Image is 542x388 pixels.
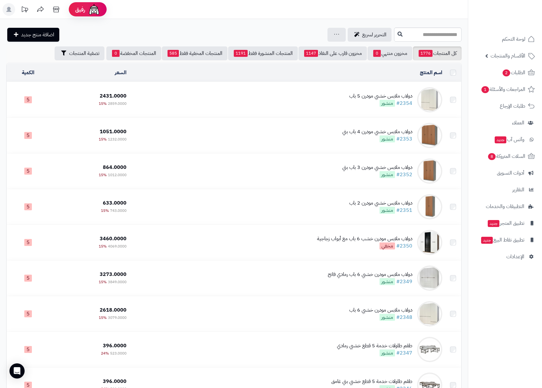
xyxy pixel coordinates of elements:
span: الطلبات [502,68,525,77]
a: التقارير [472,182,538,197]
span: 585 [168,50,179,57]
span: 15% [101,208,109,213]
span: 3460.0000 [100,235,127,242]
span: مخفي [380,242,395,249]
span: التطبيقات والخدمات [486,202,524,211]
img: دولاب ملابس خشبي مودرن 4 باب بني [417,123,442,148]
span: 3079.0000 [108,315,127,320]
span: 1232.0000 [108,136,127,142]
a: #2350 [396,242,412,250]
img: ai-face.png [88,3,100,16]
span: 15% [99,136,107,142]
span: 3849.0000 [108,279,127,285]
a: التطبيقات والخدمات [472,199,538,214]
span: منشور [380,171,395,178]
a: أدوات التسويق [472,165,538,181]
span: 0 [112,50,120,57]
a: السلات المتروكة8 [472,149,538,164]
span: منشور [380,207,395,214]
span: 8 [488,153,496,160]
a: #2353 [396,135,412,143]
span: منشور [380,314,395,321]
span: 5 [24,346,32,353]
div: دولاب ملابس مودرن خشبي 6 باب رمادي فاتح [328,271,412,278]
a: الإعدادات [472,249,538,264]
span: 0 [373,50,381,57]
span: 15% [99,172,107,178]
span: أدوات التسويق [497,169,524,177]
span: 2859.0000 [108,101,127,106]
div: دولاب ملابس خشبي مودرن 3 باب بني [342,164,412,171]
span: منشور [380,135,395,142]
img: دولاب ملابس مودرن خشبي 6 باب [417,301,442,326]
button: تصفية المنتجات [55,46,104,60]
span: طلبات الإرجاع [500,102,525,110]
div: طقم طاولات خدمة 5 قطع خشبي بني غامق [331,378,412,385]
a: تحديثات المنصة [17,3,32,17]
div: دولاب ملابس خشبي مودرن 5 باب [349,93,412,100]
span: 396.0000 [103,342,127,349]
img: دولاب ملابس خشبي مودرن 3 باب بني [417,158,442,184]
a: #2352 [396,171,412,178]
a: #2349 [396,278,412,285]
a: #2347 [396,349,412,357]
a: المراجعات والأسئلة1 [472,82,538,97]
span: منشور [380,100,395,107]
a: وآتس آبجديد [472,132,538,147]
span: الإعدادات [506,252,524,261]
span: 743.0000 [110,208,127,213]
a: السعر [115,69,127,76]
a: #2351 [396,206,412,214]
span: 1012.0000 [108,172,127,178]
span: 15% [99,243,107,249]
a: اضافة منتج جديد [7,28,59,42]
div: Open Intercom Messenger [9,363,25,379]
img: دولاب ملابس مودرن خشب 6 باب مع أبواب زجاجية [417,230,442,255]
div: دولاب ملابس خشبي مودرن 2 باب [349,200,412,207]
span: جديد [495,136,506,143]
span: 396.0000 [103,378,127,385]
span: المراجعات والأسئلة [481,85,525,94]
span: 5 [24,168,32,175]
a: الكمية [22,69,34,76]
div: دولاب ملابس مودرن خشبي 6 باب [349,307,412,314]
a: طلبات الإرجاع [472,98,538,114]
span: 5 [24,203,32,210]
span: 4069.0000 [108,243,127,249]
img: دولاب ملابس خشبي مودرن 5 باب [417,87,442,112]
span: 15% [99,101,107,106]
span: منشور [380,278,395,285]
a: العملاء [472,115,538,130]
span: 1051.0000 [100,128,127,135]
a: الطلبات2 [472,65,538,80]
span: وآتس آب [494,135,524,144]
span: التحرير لسريع [362,31,386,39]
span: اضافة منتج جديد [21,31,54,39]
span: السلات المتروكة [487,152,525,161]
span: الأقسام والمنتجات [491,51,525,60]
a: #2348 [396,313,412,321]
span: 633.0000 [103,199,127,207]
span: 15% [99,279,107,285]
a: كل المنتجات1776 [413,46,462,60]
span: 1191 [234,50,248,57]
span: 2431.0000 [100,92,127,100]
a: تطبيق المتجرجديد [472,216,538,231]
a: لوحة التحكم [472,32,538,47]
a: اسم المنتج [420,69,442,76]
a: التحرير لسريع [348,28,392,42]
img: طقم طاولات خدمة 5 قطع خشبي رمادي [417,337,442,362]
span: 523.0000 [110,350,127,356]
span: 1776 [419,50,433,57]
a: المنتجات المخفضة0 [106,46,161,60]
span: تصفية المنتجات [69,50,99,57]
a: #2354 [396,99,412,107]
div: دولاب ملابس مودرن خشب 6 باب مع أبواب زجاجية [317,235,412,242]
span: تطبيق نقاط البيع [480,236,524,244]
a: تطبيق نقاط البيعجديد [472,232,538,248]
span: 2 [503,69,510,76]
span: 864.0000 [103,164,127,171]
span: 5 [24,275,32,282]
div: طقم طاولات خدمة 5 قطع خشبي رمادي [337,342,412,349]
span: 5 [24,239,32,246]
